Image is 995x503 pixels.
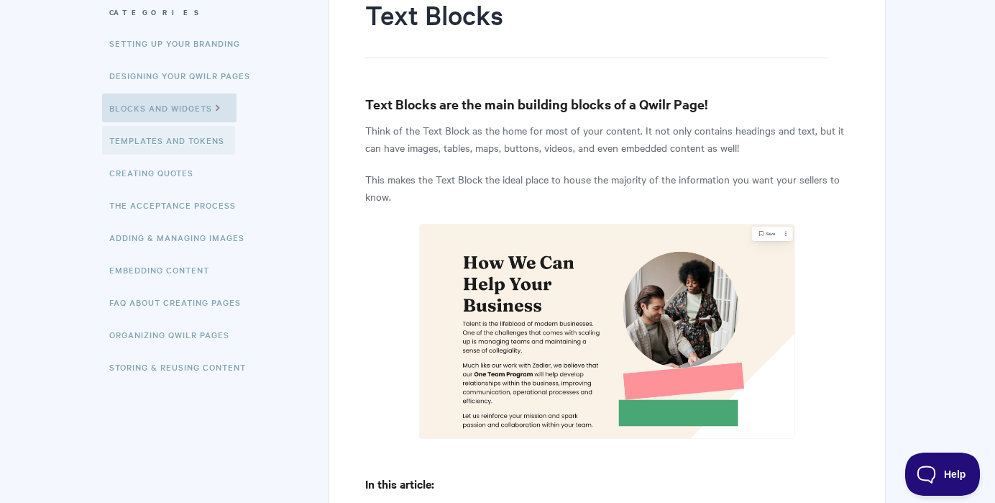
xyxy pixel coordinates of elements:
[109,191,247,219] a: The Acceptance Process
[102,126,235,155] a: Templates and Tokens
[109,288,252,317] a: FAQ About Creating Pages
[109,29,251,58] a: Setting up your Branding
[365,171,849,205] p: This makes the Text Block the ideal place to house the majority of the information you want your ...
[109,320,240,349] a: Organizing Qwilr Pages
[109,61,261,90] a: Designing Your Qwilr Pages
[365,122,849,156] p: Think of the Text Block as the home for most of your content. It not only contains headings and t...
[109,353,257,381] a: Storing & Reusing Content
[102,94,237,122] a: Blocks and Widgets
[109,223,255,252] a: Adding & Managing Images
[109,255,220,284] a: Embedding Content
[905,453,981,496] iframe: Toggle Customer Support
[109,158,204,187] a: Creating Quotes
[365,475,849,493] h4: In this article:
[365,94,849,114] h3: Text Blocks are the main building blocks of a Qwilr Page!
